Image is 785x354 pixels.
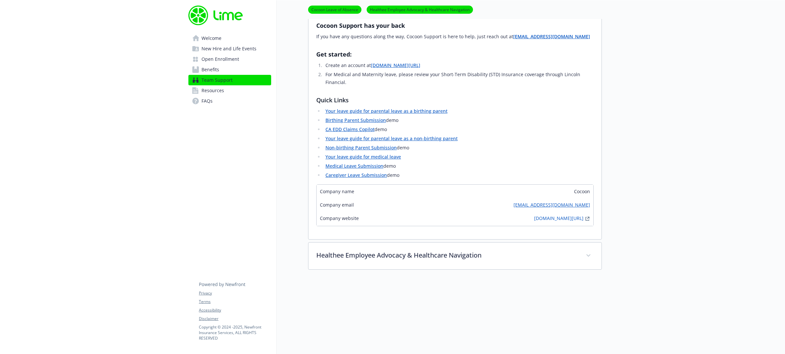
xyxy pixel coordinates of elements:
p: Copyright © 2024 - 2025 , Newfront Insurance Services, ALL RIGHTS RESERVED [199,324,271,341]
a: Benefits [188,64,271,75]
h3: Quick Links [316,95,594,105]
a: [DOMAIN_NAME][URL] [534,215,584,223]
a: Resources [188,85,271,96]
a: [EMAIL_ADDRESS][DOMAIN_NAME] [513,33,590,40]
strong: Cocoon Support has your back [316,22,405,29]
li: demo [323,126,594,133]
li: Create an account at [323,61,594,69]
a: Birthing Parent Submission [325,117,386,123]
span: Team Support [201,75,233,85]
span: FAQs [201,96,213,106]
a: Healthee Employee Advocacy & Healthcare Navigation [367,6,473,12]
a: Terms [199,299,271,305]
span: Open Enrollment [201,54,239,64]
a: Disclaimer [199,316,271,322]
a: Your leave guide for parental leave as a birthing parent [325,108,447,114]
a: external [584,215,591,223]
span: Benefits [201,64,219,75]
span: Company name [320,188,354,195]
a: [DOMAIN_NAME][URL] [371,62,420,68]
li: demo [323,116,594,124]
a: FAQs [188,96,271,106]
a: Privacy [199,290,271,296]
strong: Get started: [316,50,352,58]
a: Your leave guide for parental leave as a non-birthing parent [325,135,458,142]
li: demo [323,171,594,179]
span: Cocoon [574,188,590,195]
a: Open Enrollment [188,54,271,64]
a: Non-birthing Parent Submission [325,144,397,151]
li: demo [323,162,594,170]
li: For Medical and Maternity leave, please review your Short-Term Disability (STD) Insurance coverag... [323,71,594,86]
a: Medical Leave Submission [325,163,383,169]
p: Healthee Employee Advocacy & Healthcare Navigation [316,250,578,260]
a: CA EDD Claims Copilot [325,126,375,132]
span: Welcome [201,33,221,43]
a: Cocoon Leave of Absence [308,6,361,12]
a: Your leave guide for medical leave [325,154,401,160]
a: Team Support [188,75,271,85]
span: Company website [320,215,359,223]
a: Accessibility [199,307,271,313]
li: demo [323,144,594,152]
a: Welcome [188,33,271,43]
p: If you have any questions along the way, Cocoon Support is here to help, just reach out at [316,33,594,41]
div: Healthee Employee Advocacy & Healthcare Navigation [308,243,602,269]
span: New Hire and Life Events [201,43,256,54]
a: Caregiver Leave Submission [325,172,387,178]
span: Company email [320,201,354,208]
a: [EMAIL_ADDRESS][DOMAIN_NAME] [514,201,590,208]
a: New Hire and Life Events [188,43,271,54]
span: Resources [201,85,224,96]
